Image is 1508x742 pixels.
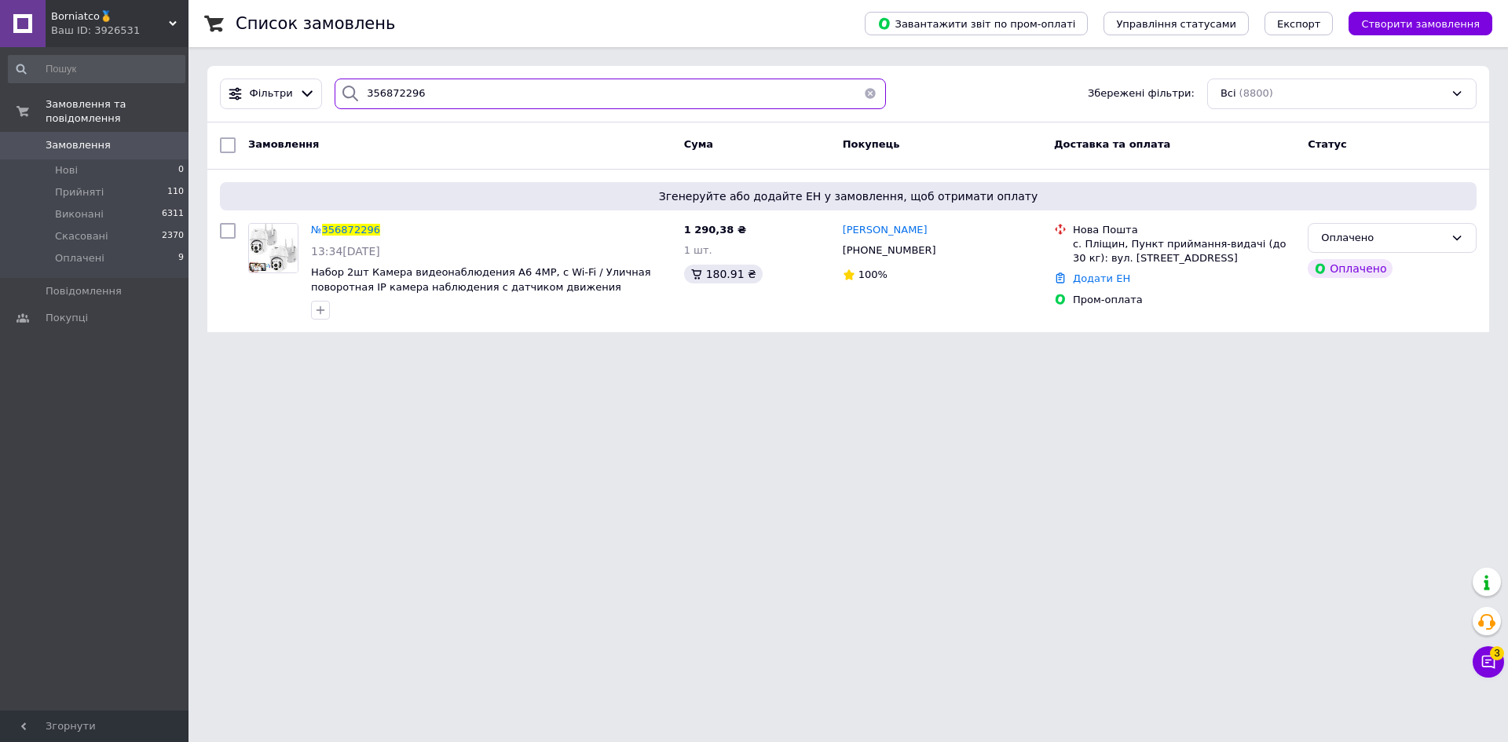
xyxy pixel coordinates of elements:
[178,163,184,177] span: 0
[1073,293,1295,307] div: Пром-оплата
[684,138,713,150] span: Cума
[46,284,122,298] span: Повідомлення
[1473,646,1504,678] button: Чат з покупцем3
[1277,18,1321,30] span: Експорт
[1265,12,1334,35] button: Експорт
[1308,138,1347,150] span: Статус
[311,224,380,236] a: №356872296
[162,207,184,221] span: 6311
[843,138,900,150] span: Покупець
[684,265,763,283] div: 180.91 ₴
[1054,138,1170,150] span: Доставка та оплата
[684,224,746,236] span: 1 290,38 ₴
[1308,259,1393,278] div: Оплачено
[248,138,319,150] span: Замовлення
[322,224,380,236] span: 356872296
[1361,18,1480,30] span: Створити замовлення
[855,79,886,109] button: Очистить
[55,251,104,265] span: Оплачені
[843,223,928,238] a: [PERSON_NAME]
[51,9,169,24] span: Borniatco🥇
[46,138,111,152] span: Замовлення
[1073,272,1130,284] a: Додати ЕН
[1104,12,1249,35] button: Управління статусами
[335,79,886,109] input: Пошук за номером замовлення, ПІБ покупця, номером телефону, Email, номером накладної
[877,16,1075,31] span: Завантажити звіт по пром-оплаті
[1333,17,1492,29] a: Створити замовлення
[1073,223,1295,237] div: Нова Пошта
[167,185,184,199] span: 110
[8,55,185,83] input: Пошук
[311,266,650,293] a: Набор 2шт Камера видеонаблюдения A6 4MP, с Wi-Fi / Уличная поворотная IP камера наблюдения с датч...
[1088,86,1195,101] span: Збережені фільтри:
[858,269,888,280] span: 100%
[1116,18,1236,30] span: Управління статусами
[311,224,322,236] span: №
[236,14,395,33] h1: Список замовлень
[843,224,928,236] span: [PERSON_NAME]
[55,185,104,199] span: Прийняті
[250,86,293,101] span: Фільтри
[55,163,78,177] span: Нові
[46,97,188,126] span: Замовлення та повідомлення
[178,251,184,265] span: 9
[248,223,298,273] a: Фото товару
[311,245,380,258] span: 13:34[DATE]
[46,311,88,325] span: Покупці
[249,224,298,272] img: Фото товару
[226,188,1470,204] span: Згенеруйте або додайте ЕН у замовлення, щоб отримати оплату
[162,229,184,243] span: 2370
[843,244,936,256] span: [PHONE_NUMBER]
[51,24,188,38] div: Ваш ID: 3926531
[1349,12,1492,35] button: Створити замовлення
[1073,237,1295,265] div: с. Пліщин, Пункт приймання-видачі (до 30 кг): вул. [STREET_ADDRESS]
[1490,643,1504,657] span: 3
[1239,87,1273,99] span: (8800)
[865,12,1088,35] button: Завантажити звіт по пром-оплаті
[55,229,108,243] span: Скасовані
[55,207,104,221] span: Виконані
[1321,230,1444,247] div: Оплачено
[1221,86,1236,101] span: Всі
[684,244,712,256] span: 1 шт.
